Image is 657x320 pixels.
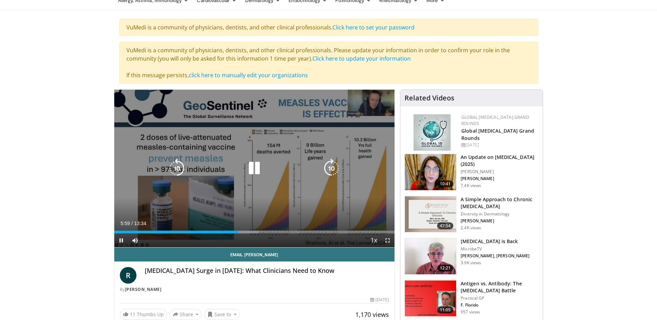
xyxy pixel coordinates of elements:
button: Playback Rate [367,233,381,247]
p: 957 views [461,309,480,315]
button: Share [170,309,202,320]
a: Click here to set your password [332,24,415,31]
div: VuMedi is a community of physicians, dentists, and other clinical professionals. Please update yo... [119,42,538,84]
p: [PERSON_NAME], [PERSON_NAME] [461,253,530,259]
img: 537ec807-323d-43b7-9fe0-bad00a6af604.150x105_q85_crop-smart_upscale.jpg [405,238,456,274]
button: Pause [114,233,128,247]
p: MicrobeTV [461,246,530,252]
span: 5:59 [121,221,130,226]
h3: [MEDICAL_DATA] is Back [461,238,530,245]
div: Progress Bar [114,231,395,233]
a: R [120,267,136,284]
button: Mute [128,233,142,247]
h3: Antigen vs. Antibody: The [MEDICAL_DATA] Battle [461,280,539,294]
a: Click here to update your information [312,55,411,62]
a: click here to manually edit your organizations [189,71,308,79]
h4: Related Videos [405,94,454,102]
span: 11:05 [437,306,454,313]
a: Global [MEDICAL_DATA] Grand Rounds [461,127,534,141]
div: By [120,286,389,293]
span: 10:41 [437,180,454,187]
a: 12:21 [MEDICAL_DATA] is Back MicrobeTV [PERSON_NAME], [PERSON_NAME] 3.9K views [405,238,539,275]
a: 11:05 Antigen vs. Antibody: The [MEDICAL_DATA] Battle Practical GP F. Florido 957 views [405,280,539,317]
h4: [MEDICAL_DATA] Surge in [DATE]: What Clinicians Need to Know [145,267,389,275]
span: 1,170 views [355,310,389,319]
a: 47:54 A Simple Approach to Chronic [MEDICAL_DATA] Diversity in Dermatology [PERSON_NAME] 2.4K views [405,196,539,233]
span: 47:54 [437,222,454,229]
span: 11 [130,311,135,318]
div: VuMedi is a community of physicians, dentists, and other clinical professionals. [119,19,538,36]
p: 7.4K views [461,183,481,188]
p: [PERSON_NAME] [461,169,539,175]
p: F. Florido [461,302,539,308]
div: [DATE] [461,142,537,148]
p: Practical GP [461,295,539,301]
video-js: Video Player [114,90,395,248]
p: [PERSON_NAME] [461,218,539,224]
p: 3.9K views [461,260,481,266]
div: [DATE] [370,297,389,303]
button: Save to [204,309,240,320]
a: [PERSON_NAME] [125,286,162,292]
a: 11 Thumbs Up [120,309,167,320]
h3: A Simple Approach to Chronic [MEDICAL_DATA] [461,196,539,210]
span: 13:34 [134,221,146,226]
span: 12:21 [437,265,454,272]
a: Global [MEDICAL_DATA] Grand Rounds [461,114,529,126]
h3: An Update on [MEDICAL_DATA] (2025) [461,154,539,168]
p: Diversity in Dermatology [461,211,539,217]
a: Email [PERSON_NAME] [114,248,395,261]
button: Fullscreen [381,233,394,247]
p: 2.4K views [461,225,481,231]
span: / [132,221,133,226]
img: 48af3e72-e66e-47da-b79f-f02e7cc46b9b.png.150x105_q85_crop-smart_upscale.png [405,154,456,190]
img: 7472b800-47d2-44da-b92c-526da50404a8.150x105_q85_crop-smart_upscale.jpg [405,281,456,317]
img: dc941aa0-c6d2-40bd-ba0f-da81891a6313.png.150x105_q85_crop-smart_upscale.png [405,196,456,232]
p: [PERSON_NAME] [461,176,539,181]
img: e456a1d5-25c5-46f9-913a-7a343587d2a7.png.150x105_q85_autocrop_double_scale_upscale_version-0.2.png [414,114,451,151]
a: 10:41 An Update on [MEDICAL_DATA] (2025) [PERSON_NAME] [PERSON_NAME] 7.4K views [405,154,539,190]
